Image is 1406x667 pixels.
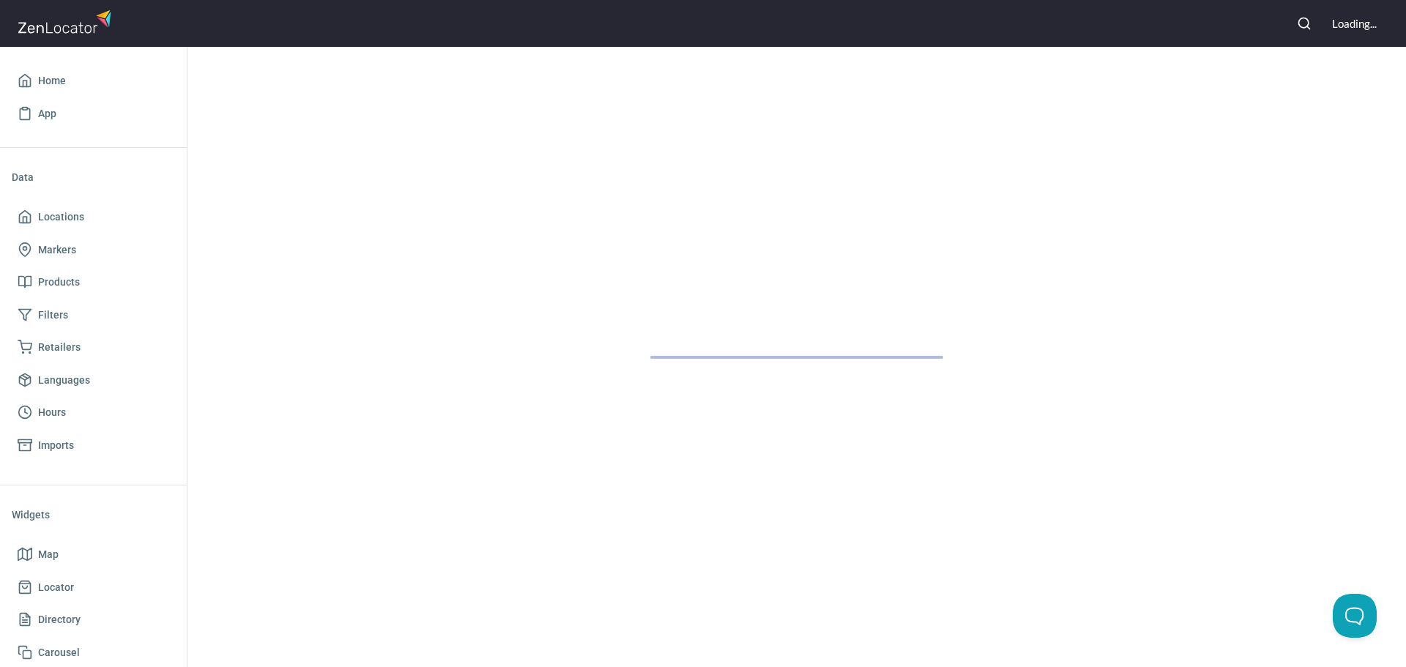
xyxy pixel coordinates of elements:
[12,64,175,97] a: Home
[12,429,175,462] a: Imports
[38,241,76,259] span: Markers
[38,436,74,455] span: Imports
[1332,16,1377,31] div: Loading...
[38,72,66,90] span: Home
[12,97,175,130] a: App
[12,396,175,429] a: Hours
[12,364,175,397] a: Languages
[12,571,175,604] a: Locator
[38,208,84,226] span: Locations
[38,306,68,324] span: Filters
[12,234,175,267] a: Markers
[38,338,81,357] span: Retailers
[38,273,80,291] span: Products
[38,403,66,422] span: Hours
[12,201,175,234] a: Locations
[38,371,90,390] span: Languages
[1288,7,1320,40] button: Search
[12,603,175,636] a: Directory
[12,266,175,299] a: Products
[38,578,74,597] span: Locator
[12,497,175,532] li: Widgets
[12,160,175,195] li: Data
[12,538,175,571] a: Map
[38,644,80,662] span: Carousel
[38,105,56,123] span: App
[18,6,116,37] img: zenlocator
[12,331,175,364] a: Retailers
[12,299,175,332] a: Filters
[38,611,81,629] span: Directory
[38,545,59,564] span: Map
[1333,594,1377,638] iframe: Toggle Customer Support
